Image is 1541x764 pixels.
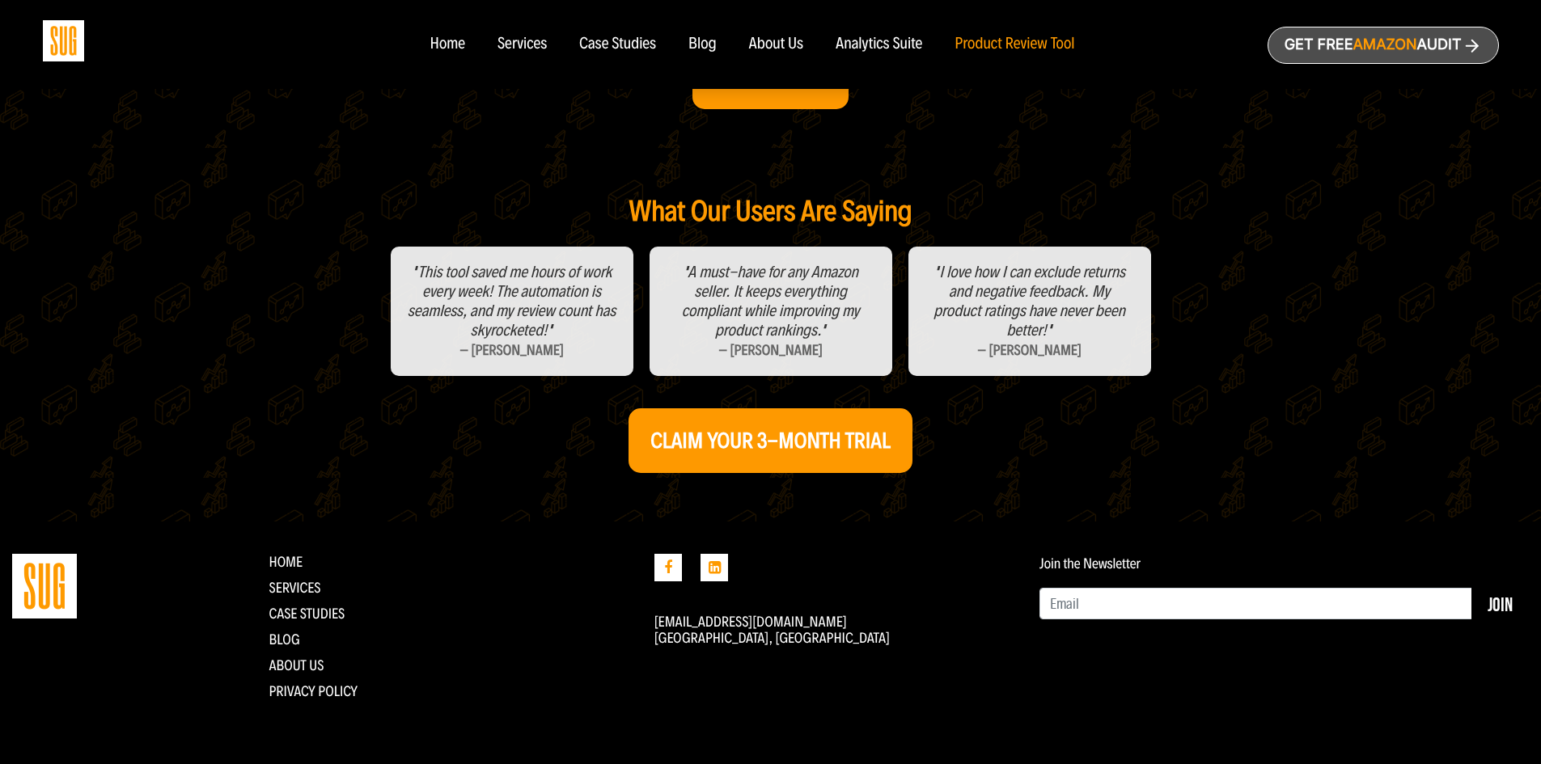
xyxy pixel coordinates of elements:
[43,20,84,61] img: Sug
[654,630,1015,646] p: [GEOGRAPHIC_DATA], [GEOGRAPHIC_DATA]
[688,36,717,53] a: Blog
[955,36,1074,53] a: Product Review Tool
[269,553,303,571] a: Home
[155,196,1387,227] h2: What Our Users Are Saying
[269,682,358,700] a: Privacy Policy
[269,656,324,674] a: About Us
[269,605,345,623] a: CASE STUDIES
[650,428,890,454] strong: CLAIM YOUR 3-MONTH TRIAL
[579,36,656,53] a: Case Studies
[430,36,464,53] a: Home
[666,340,876,360] p: – [PERSON_NAME]
[407,340,617,360] p: – [PERSON_NAME]
[1039,588,1472,620] input: Email
[666,263,876,340] p: "A must-have for any Amazon seller. It keeps everything compliant while improving my product rank...
[1353,36,1416,53] span: Amazon
[497,36,547,53] a: Services
[749,36,804,53] a: About Us
[1471,588,1529,620] button: Join
[1039,555,1141,572] label: Join the Newsletter
[1268,27,1499,64] a: Get freeAmazonAudit
[925,263,1135,340] p: "I love how I can exclude returns and negative feedback. My product ratings have never been better!"
[269,579,320,597] a: Services
[714,64,827,90] strong: CLAIM YOURS
[836,36,922,53] a: Analytics Suite
[12,554,77,618] img: Straight Up Growth
[925,340,1135,360] p: – [PERSON_NAME]
[654,613,847,631] a: [EMAIL_ADDRESS][DOMAIN_NAME]
[629,408,912,473] a: CLAIM YOUR 3-MONTH TRIAL
[269,631,299,648] a: Blog
[407,263,617,340] p: "This tool saved me hours of work every week! The automation is seamless, and my review count has...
